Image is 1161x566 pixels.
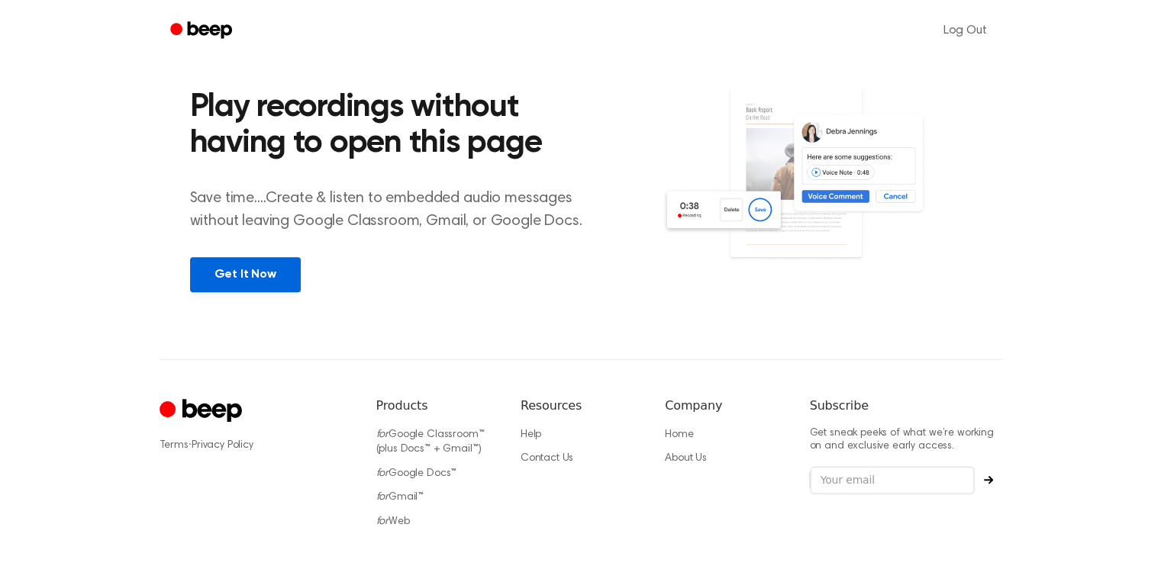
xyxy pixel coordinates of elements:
a: Privacy Policy [192,440,253,451]
a: Terms [160,440,189,451]
a: Log Out [928,12,1002,49]
a: Get It Now [190,257,301,292]
button: Subscribe [975,475,1002,484]
p: Save time....Create & listen to embedded audio messages without leaving Google Classroom, Gmail, ... [190,187,601,233]
a: forGoogle Classroom™ (plus Docs™ + Gmail™) [376,429,485,455]
a: Cruip [160,397,246,426]
h6: Products [376,397,496,415]
img: Voice Comments on Docs and Recording Widget [662,85,971,291]
a: forGoogle Docs™ [376,468,457,479]
i: for [376,516,389,527]
p: Get sneak peeks of what we’re working on and exclusive early access. [810,427,1002,454]
h6: Resources [521,397,640,415]
i: for [376,492,389,503]
h2: Play recordings without having to open this page [190,90,601,162]
a: forWeb [376,516,410,527]
a: Contact Us [521,453,573,464]
a: Beep [160,16,246,46]
h6: Company [665,397,785,415]
a: Help [521,429,541,440]
a: Home [665,429,693,440]
i: for [376,468,389,479]
i: for [376,429,389,440]
input: Your email [810,466,975,495]
div: · [160,438,352,453]
a: About Us [665,453,707,464]
a: forGmail™ [376,492,424,503]
h6: Subscribe [810,397,1002,415]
